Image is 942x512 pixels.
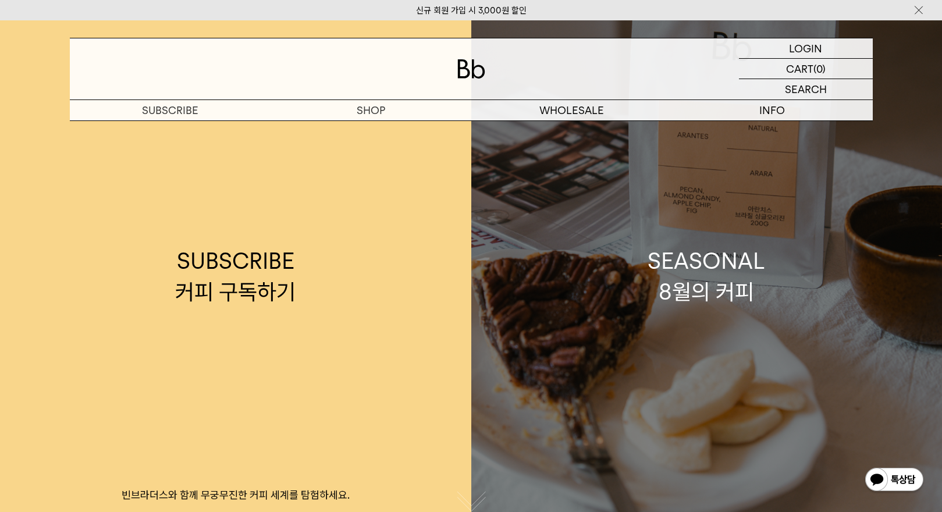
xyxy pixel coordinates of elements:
p: (0) [813,59,826,79]
img: 로고 [457,59,485,79]
p: LOGIN [789,38,822,58]
a: 신규 회원 가입 시 3,000원 할인 [416,5,527,16]
p: CART [786,59,813,79]
div: SUBSCRIBE 커피 구독하기 [175,246,296,307]
a: CART (0) [739,59,873,79]
a: LOGIN [739,38,873,59]
a: SUBSCRIBE [70,100,271,120]
a: SHOP [271,100,471,120]
img: 카카오톡 채널 1:1 채팅 버튼 [864,467,925,495]
p: WHOLESALE [471,100,672,120]
p: SEARCH [785,79,827,99]
div: SEASONAL 8월의 커피 [648,246,765,307]
p: INFO [672,100,873,120]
